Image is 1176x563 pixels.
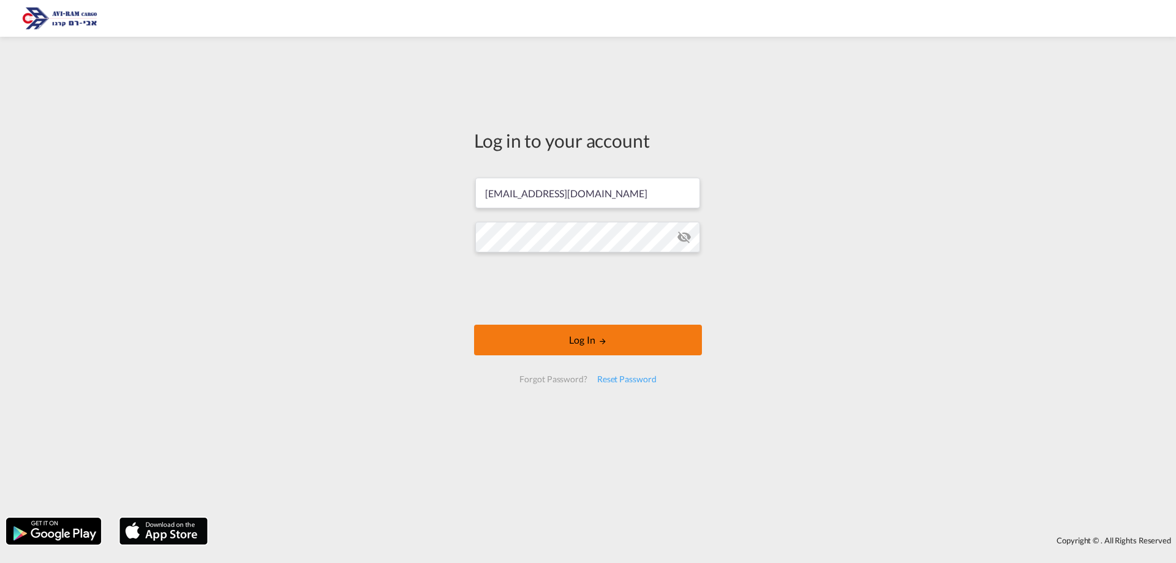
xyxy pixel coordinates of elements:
[118,516,209,546] img: apple.png
[474,127,702,153] div: Log in to your account
[5,516,102,546] img: google.png
[592,368,661,390] div: Reset Password
[214,530,1176,551] div: Copyright © . All Rights Reserved
[514,368,592,390] div: Forgot Password?
[475,178,700,208] input: Enter email/phone number
[474,325,702,355] button: LOGIN
[495,265,681,312] iframe: reCAPTCHA
[18,5,101,32] img: 166978e0a5f911edb4280f3c7a976193.png
[677,230,692,244] md-icon: icon-eye-off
